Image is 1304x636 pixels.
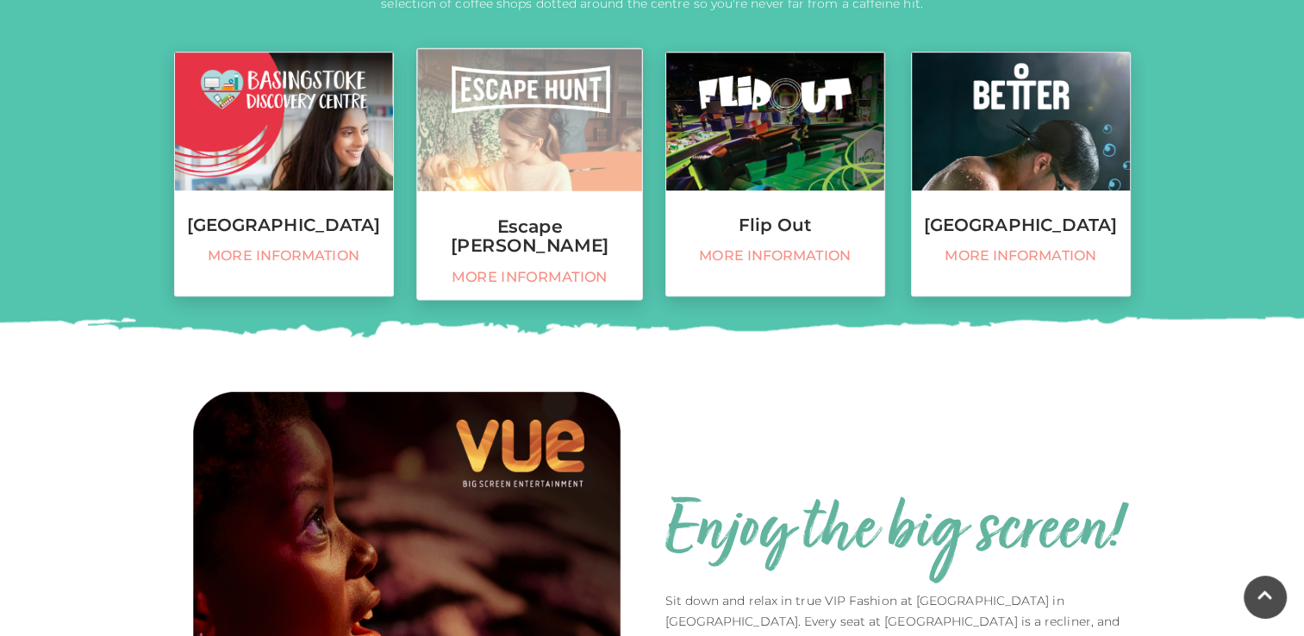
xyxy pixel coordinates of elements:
[175,216,393,234] h3: [GEOGRAPHIC_DATA]
[912,216,1130,234] h3: [GEOGRAPHIC_DATA]
[417,217,642,254] h3: Escape [PERSON_NAME]
[665,490,1123,573] h2: Enjoy the big screen!
[417,49,642,191] img: Escape Hunt, Festival Place, Basingstoke
[426,268,633,286] span: More information
[666,216,884,234] h3: Flip Out
[920,247,1121,265] span: More information
[184,247,384,265] span: More information
[675,247,876,265] span: More information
